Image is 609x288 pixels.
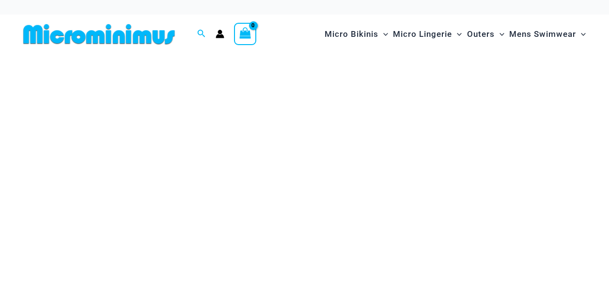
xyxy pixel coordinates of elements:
[452,22,462,47] span: Menu Toggle
[325,22,378,47] span: Micro Bikinis
[393,22,452,47] span: Micro Lingerie
[495,22,504,47] span: Menu Toggle
[465,19,507,49] a: OutersMenu ToggleMenu Toggle
[197,28,206,40] a: Search icon link
[576,22,586,47] span: Menu Toggle
[467,22,495,47] span: Outers
[19,23,179,45] img: MM SHOP LOGO FLAT
[390,19,464,49] a: Micro LingerieMenu ToggleMenu Toggle
[378,22,388,47] span: Menu Toggle
[321,18,590,50] nav: Site Navigation
[216,30,224,38] a: Account icon link
[234,23,256,45] a: View Shopping Cart, empty
[509,22,576,47] span: Mens Swimwear
[507,19,588,49] a: Mens SwimwearMenu ToggleMenu Toggle
[322,19,390,49] a: Micro BikinisMenu ToggleMenu Toggle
